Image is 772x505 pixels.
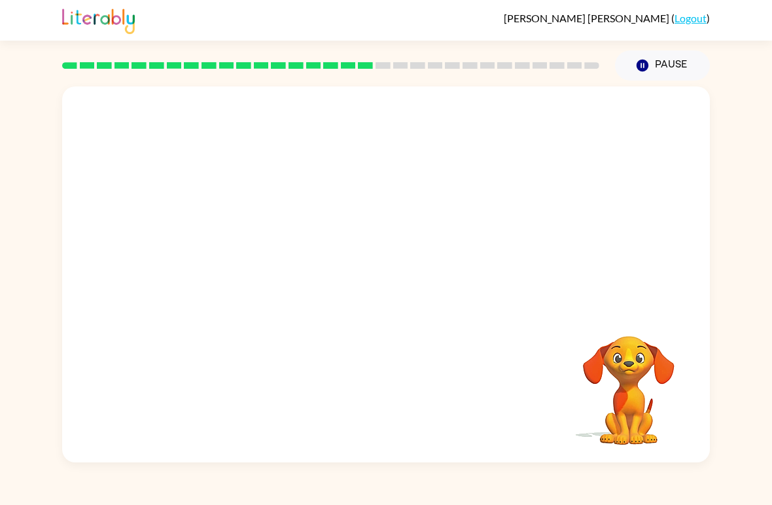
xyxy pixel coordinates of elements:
div: ( ) [504,12,710,24]
video: Your browser must support playing .mp4 files to use Literably. Please try using another browser. [563,316,694,447]
button: Pause [615,50,710,81]
span: [PERSON_NAME] [PERSON_NAME] [504,12,671,24]
img: Literably [62,5,135,34]
a: Logout [675,12,707,24]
